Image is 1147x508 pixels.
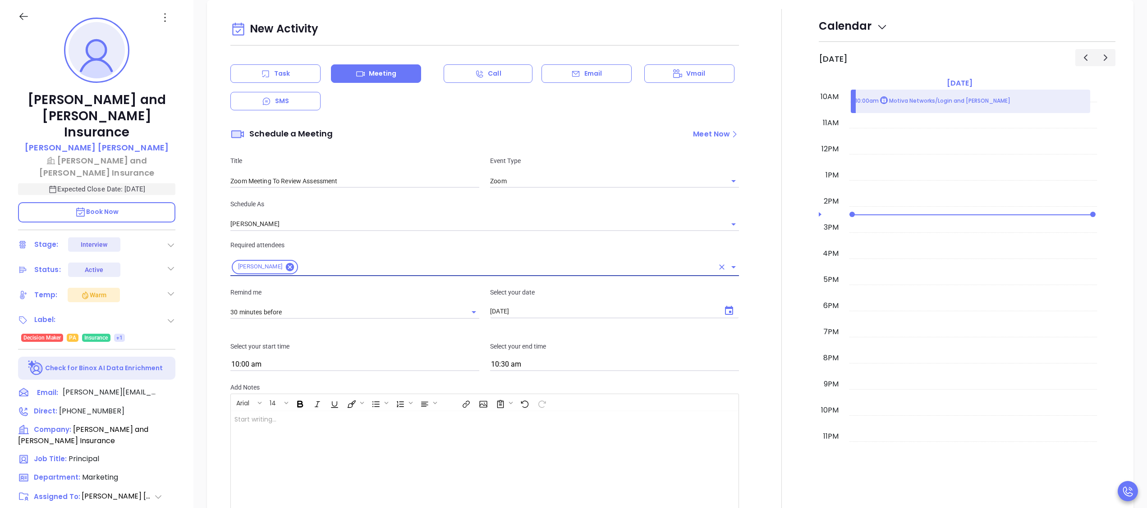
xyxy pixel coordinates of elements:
span: Assigned To: [34,492,81,502]
p: Required attendees [230,240,739,250]
span: Redo [533,395,549,410]
span: Insurance [84,333,108,343]
p: Select your end time [490,341,739,351]
p: Check for Binox AI Data Enrichment [45,363,163,373]
span: Surveys [491,395,515,410]
img: Ai-Enrich-DaqCidB-.svg [28,360,44,376]
div: 2pm [822,196,840,207]
span: [PERSON_NAME] [233,263,288,271]
span: [PERSON_NAME] [PERSON_NAME] [82,491,154,502]
span: Insert Unordered List [367,395,390,410]
span: Job Title: [34,454,67,463]
span: 14 [265,399,280,405]
button: Clear [716,261,728,273]
span: Font family [231,395,264,410]
p: Email [584,69,602,78]
div: Temp: [34,288,58,302]
div: Warm [81,290,106,300]
span: Underline [326,395,342,410]
p: [PERSON_NAME] and [PERSON_NAME] Insurance [18,92,175,141]
span: Decision Maker [23,333,61,343]
div: Active [85,263,103,277]
span: [PERSON_NAME] and [PERSON_NAME] Insurance [18,424,148,446]
span: Principal [69,454,99,464]
button: 14 [265,395,283,410]
p: Schedule As [230,199,739,209]
p: Remind me [230,287,479,297]
p: Select your start time [230,341,479,351]
div: 10pm [819,405,840,416]
div: Label: [34,313,56,327]
div: 6pm [821,300,840,311]
div: New Activity [230,18,739,41]
div: 8pm [821,353,840,363]
p: Title [230,156,479,166]
p: Call [488,69,501,78]
div: 4pm [821,248,840,259]
p: Task [274,69,290,78]
button: Choose date, selected date is Oct 7, 2025 [720,302,738,320]
span: Insert Ordered List [391,395,415,410]
span: Bold [291,395,307,410]
span: Book Now [75,207,119,216]
button: Arial [232,395,256,410]
a: [DATE] [945,77,974,90]
p: Vmail [686,69,706,78]
span: Schedule a Meeting [230,128,333,139]
div: 9pm [822,379,840,390]
div: 5pm [821,274,840,285]
span: Department: [34,472,80,482]
span: Arial [232,399,254,405]
button: Open [727,218,740,231]
input: Add a title [230,174,479,188]
p: [PERSON_NAME] [PERSON_NAME] [25,141,169,154]
span: Email: [37,387,58,399]
div: [PERSON_NAME] [232,260,298,274]
div: Status: [34,263,61,277]
button: Open [727,175,740,187]
input: MM/DD/YYYY [490,307,716,316]
button: Open [468,306,480,318]
span: Direct : [34,406,57,416]
span: Insert link [457,395,473,410]
span: Insert Image [474,395,491,410]
span: [PHONE_NUMBER] [59,406,124,416]
a: [PERSON_NAME] and [PERSON_NAME] Insurance [18,154,175,179]
span: +1 [116,333,123,343]
span: Marketing [82,472,118,482]
div: Interview [81,237,108,252]
button: Open [727,261,740,273]
span: PA [69,333,76,343]
span: [PERSON_NAME][EMAIL_ADDRESS][DOMAIN_NAME] [63,387,157,398]
span: Company: [34,425,71,434]
div: 3pm [822,222,840,233]
div: Meet Now [693,129,730,140]
div: 12pm [820,144,840,154]
div: 11am [821,118,840,128]
p: Select your date [490,287,739,297]
h2: [DATE] [819,54,848,64]
span: Italic [308,395,325,410]
a: [PERSON_NAME] [PERSON_NAME] [25,141,169,154]
div: 1pm [824,170,840,181]
button: Previous day [1075,49,1096,66]
div: Stage: [34,238,59,251]
p: Event Type [490,156,739,166]
p: Expected Close Date: [DATE] [18,183,175,195]
p: 10:00am Motiva Networks/Login and [PERSON_NAME] [855,96,1010,106]
p: SMS [275,96,289,106]
div: 7pm [821,327,840,337]
p: Meeting [369,69,397,78]
p: Add Notes [230,382,739,392]
div: 10am [819,91,840,102]
button: Next day [1095,49,1115,66]
img: profile-user [69,22,125,78]
span: Font size [265,395,290,410]
span: Align [416,395,439,410]
span: Fill color or set the text color [343,395,366,410]
span: Undo [516,395,532,410]
div: 11pm [821,431,840,442]
span: Calendar [819,18,888,33]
